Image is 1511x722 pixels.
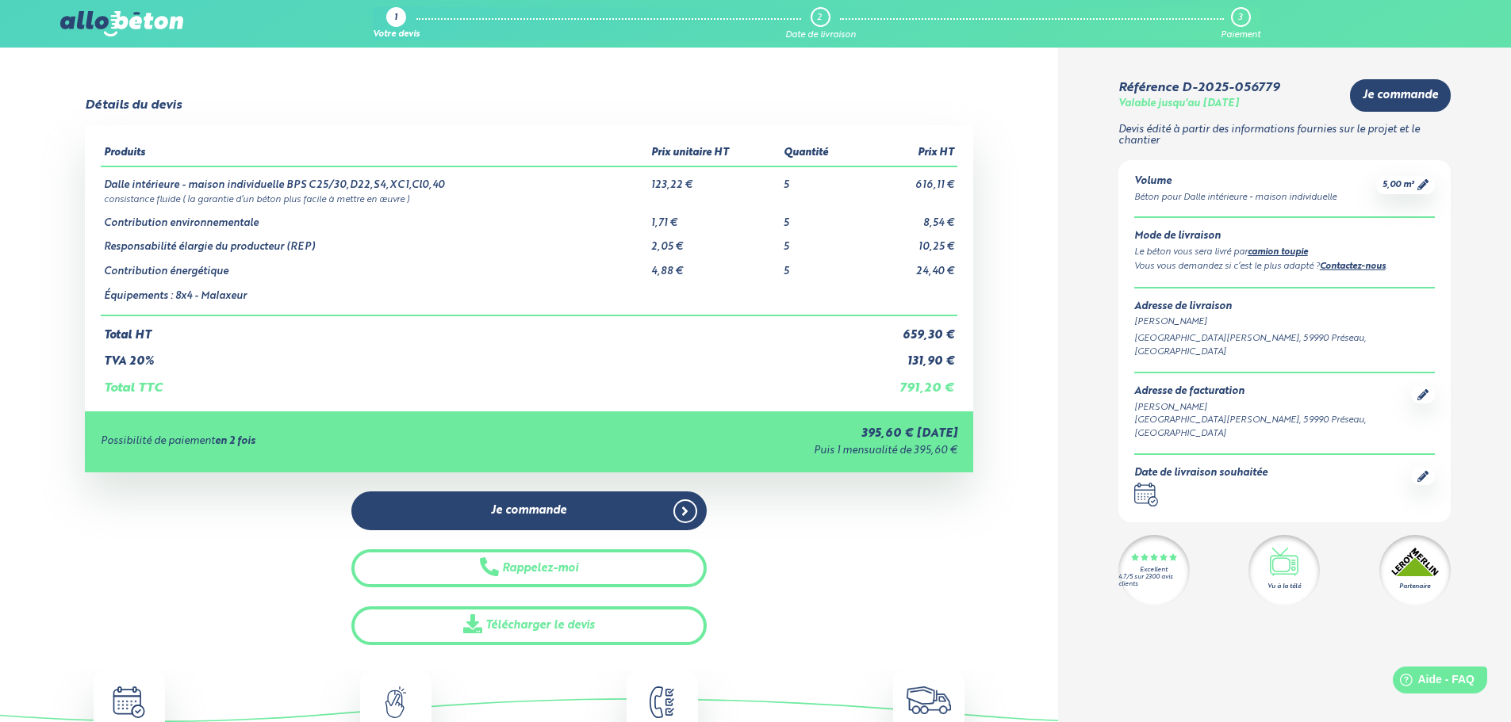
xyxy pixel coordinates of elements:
td: 123,22 € [648,166,780,192]
strong: en 2 fois [215,436,255,446]
a: 3 Paiement [1221,7,1260,40]
div: Adresse de facturation [1134,386,1411,398]
td: 616,11 € [861,166,957,192]
td: Total TTC [101,369,861,395]
div: Date de livraison souhaitée [1134,468,1267,479]
td: 791,20 € [861,369,957,395]
a: camion toupie [1248,248,1308,257]
span: Je commande [491,504,566,518]
div: Béton pour Dalle intérieure - maison individuelle [1134,191,1337,204]
td: 2,05 € [648,229,780,254]
td: Contribution énergétique [101,254,648,278]
td: 131,90 € [861,342,957,369]
td: Total HT [101,315,861,342]
div: Référence D-2025-056779 [1118,81,1279,95]
div: Vu à la télé [1267,582,1301,591]
div: [GEOGRAPHIC_DATA][PERSON_NAME], 59990 Préseau, [GEOGRAPHIC_DATA] [1134,332,1435,359]
div: 395,60 € [DATE] [545,427,957,441]
div: Puis 1 mensualité de 395,60 € [545,445,957,457]
td: 1,71 € [648,205,780,230]
div: Possibilité de paiement [101,436,545,448]
button: Rappelez-moi [351,549,707,588]
td: 4,88 € [648,254,780,278]
div: Excellent [1140,567,1168,574]
a: Télécharger le devis [351,606,707,645]
td: 5 [780,229,861,254]
td: 24,40 € [861,254,957,278]
div: Vous vous demandez si c’est le plus adapté ? . [1134,260,1435,274]
td: Équipements : 8x4 - Malaxeur [101,278,648,316]
div: 4.7/5 sur 2300 avis clients [1118,574,1190,588]
th: Prix unitaire HT [648,141,780,166]
div: Votre devis [373,30,420,40]
td: 10,25 € [861,229,957,254]
td: 5 [780,205,861,230]
td: TVA 20% [101,342,861,369]
th: Quantité [780,141,861,166]
div: Mode de livraison [1134,231,1435,243]
div: Valable jusqu'au [DATE] [1118,98,1239,110]
a: 1 Votre devis [373,7,420,40]
img: allobéton [60,11,182,36]
td: 659,30 € [861,315,957,342]
a: Contactez-nous [1320,262,1386,271]
td: Responsabilité élargie du producteur (REP) [101,229,648,254]
img: truck.c7a9816ed8b9b1312949.png [907,686,952,714]
td: 5 [780,166,861,192]
div: Date de livraison [785,30,856,40]
div: [GEOGRAPHIC_DATA][PERSON_NAME], 59990 Préseau, [GEOGRAPHIC_DATA] [1134,414,1411,441]
div: Détails du devis [85,98,182,113]
div: 2 [817,13,822,23]
a: 2 Date de livraison [785,7,856,40]
td: Contribution environnementale [101,205,648,230]
div: 3 [1238,13,1242,23]
span: Je commande [1363,89,1438,102]
a: Je commande [1350,79,1451,112]
th: Produits [101,141,648,166]
td: 8,54 € [861,205,957,230]
div: Adresse de livraison [1134,301,1435,313]
td: consistance fluide ( la garantie d’un béton plus facile à mettre en œuvre ) [101,192,957,205]
iframe: Help widget launcher [1370,660,1494,705]
a: Je commande [351,491,707,530]
th: Prix HT [861,141,957,166]
p: Devis édité à partir des informations fournies sur le projet et le chantier [1118,124,1451,147]
div: 1 [394,13,397,24]
div: [PERSON_NAME] [1134,401,1411,414]
div: Volume [1134,176,1337,188]
div: Partenaire [1399,582,1430,591]
td: Dalle intérieure - maison individuelle BPS C25/30,D22,S4,XC1,Cl0,40 [101,166,648,192]
td: 5 [780,254,861,278]
div: Paiement [1221,30,1260,40]
div: [PERSON_NAME] [1134,315,1435,329]
div: Le béton vous sera livré par [1134,246,1435,260]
